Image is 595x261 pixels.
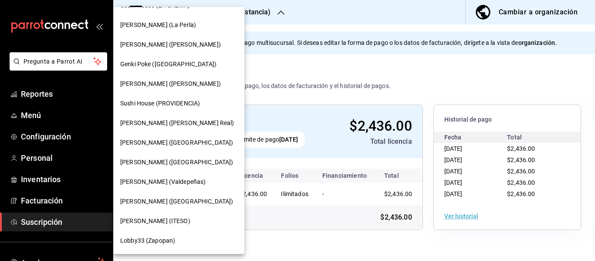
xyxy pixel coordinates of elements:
[113,35,244,54] div: [PERSON_NAME] ([PERSON_NAME])
[120,197,233,206] span: [PERSON_NAME] ([GEOGRAPHIC_DATA])
[113,54,244,74] div: Genki Poke ([GEOGRAPHIC_DATA])
[113,231,244,251] div: Lobby33 (Zapopan)
[120,138,233,147] span: [PERSON_NAME] ([GEOGRAPHIC_DATA])
[120,236,175,245] span: Lobby33 (Zapopan)
[113,211,244,231] div: [PERSON_NAME] (ITESO)
[120,99,200,108] span: Sushi House (PROVIDENCIA)
[113,133,244,153] div: [PERSON_NAME] ([GEOGRAPHIC_DATA])
[120,79,221,88] span: [PERSON_NAME] ([PERSON_NAME])
[120,217,190,226] span: [PERSON_NAME] (ITESO)
[113,172,244,192] div: [PERSON_NAME] (Valdepeñas)
[113,74,244,94] div: [PERSON_NAME] ([PERSON_NAME])
[113,153,244,172] div: [PERSON_NAME] ([GEOGRAPHIC_DATA])
[113,15,244,35] div: [PERSON_NAME] (La Perla)
[113,113,244,133] div: [PERSON_NAME] ([PERSON_NAME] Real)
[120,158,233,167] span: [PERSON_NAME] ([GEOGRAPHIC_DATA])
[120,177,206,186] span: [PERSON_NAME] (Valdepeñas)
[120,119,234,128] span: [PERSON_NAME] ([PERSON_NAME] Real)
[120,40,221,49] span: [PERSON_NAME] ([PERSON_NAME])
[120,60,216,69] span: Genki Poke ([GEOGRAPHIC_DATA])
[120,20,196,30] span: [PERSON_NAME] (La Perla)
[113,192,244,211] div: [PERSON_NAME] ([GEOGRAPHIC_DATA])
[113,94,244,113] div: Sushi House (PROVIDENCIA)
